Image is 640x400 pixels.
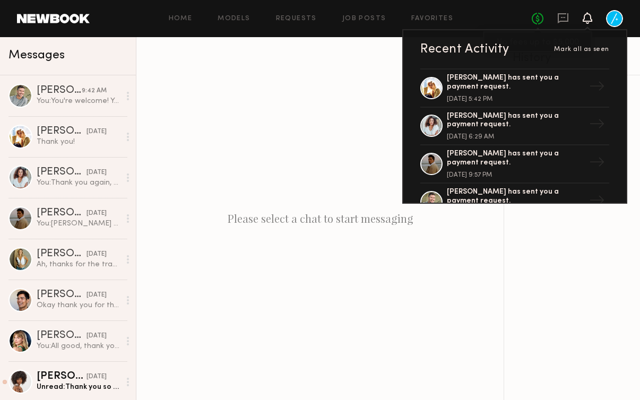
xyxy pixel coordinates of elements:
[37,371,87,382] div: [PERSON_NAME]
[37,259,120,269] div: Ah, thanks for the transparency! Would love to get up there to SB and work together soon.
[585,188,609,216] div: →
[37,178,120,188] div: You: Thank you again, [PERSON_NAME]! I hope we get to work with you again soon.
[447,150,585,168] div: [PERSON_NAME] has sent you a payment request.
[276,15,317,22] a: Requests
[411,15,453,22] a: Favorites
[585,74,609,102] div: →
[37,290,87,300] div: [PERSON_NAME]
[218,15,250,22] a: Models
[87,331,107,341] div: [DATE]
[37,300,120,310] div: Okay thank you for the update.
[169,15,193,22] a: Home
[554,46,609,53] span: Mark all as seen
[420,145,609,184] a: [PERSON_NAME] has sent you a payment request.[DATE] 9:57 PM→
[532,13,543,24] a: No fees up to $5,000
[420,68,609,108] a: [PERSON_NAME] has sent you a payment request.[DATE] 5:42 PM→
[585,112,609,140] div: →
[37,382,120,392] div: Unread: Thank you so much for having me:) what a joy it was to work with you all.
[82,86,107,96] div: 9:42 AM
[447,172,585,178] div: [DATE] 9:57 PM
[37,167,87,178] div: [PERSON_NAME]
[585,150,609,178] div: →
[37,126,87,137] div: [PERSON_NAME]
[37,331,87,341] div: [PERSON_NAME]
[447,96,585,102] div: [DATE] 5:42 PM
[37,96,120,106] div: You: You're welcome! You were such a great person to have with us. I hope your shoot [DATE] went ...
[420,43,509,56] div: Recent Activity
[87,249,107,259] div: [DATE]
[342,15,386,22] a: Job Posts
[420,108,609,146] a: [PERSON_NAME] has sent you a payment request.[DATE] 6:29 AM→
[87,372,107,382] div: [DATE]
[37,341,120,351] div: You: All good, thank you for being up front -- let me reach out to the platform and see what need...
[447,134,585,140] div: [DATE] 6:29 AM
[447,112,585,130] div: [PERSON_NAME] has sent you a payment request.
[420,184,609,222] a: [PERSON_NAME] has sent you a payment request.→
[447,74,585,92] div: [PERSON_NAME] has sent you a payment request.
[37,85,82,96] div: [PERSON_NAME]
[87,290,107,300] div: [DATE]
[37,249,87,259] div: [PERSON_NAME]
[87,168,107,178] div: [DATE]
[447,188,585,206] div: [PERSON_NAME] has sent you a payment request.
[37,208,87,219] div: [PERSON_NAME]
[87,127,107,137] div: [DATE]
[136,37,504,400] div: Please select a chat to start messaging
[37,137,120,147] div: Thank you!
[8,49,65,62] span: Messages
[87,208,107,219] div: [DATE]
[37,219,120,229] div: You: [PERSON_NAME] thank YOU my dude! Pleasure to work with you. I'm sure we'll be connecting soo...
